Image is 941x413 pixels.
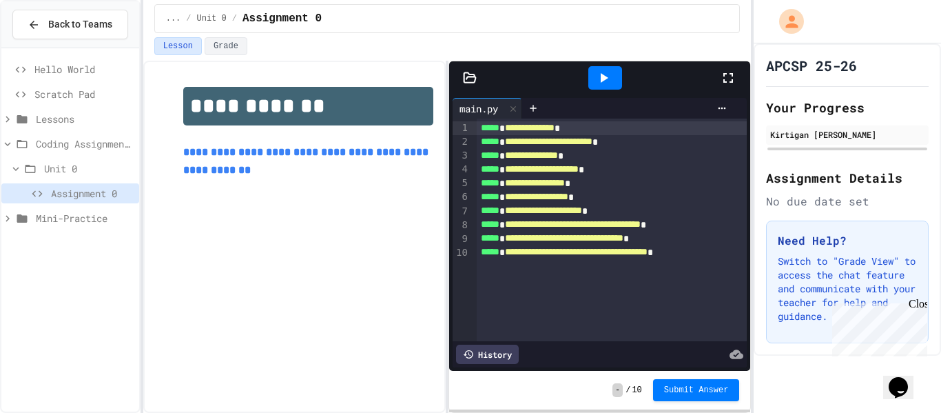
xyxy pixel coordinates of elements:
div: 5 [453,177,470,190]
h3: Need Help? [778,232,917,249]
p: Switch to "Grade View" to access the chat feature and communicate with your teacher for help and ... [778,254,917,323]
div: 3 [453,149,470,163]
button: Grade [205,37,247,55]
span: Lessons [36,112,134,126]
iframe: chat widget [827,298,927,356]
iframe: chat widget [883,358,927,399]
div: 6 [453,190,470,204]
div: Kirtigan [PERSON_NAME] [770,128,924,141]
div: 9 [453,232,470,246]
div: main.py [453,101,505,116]
span: ... [166,13,181,24]
div: 1 [453,121,470,135]
span: / [232,13,237,24]
div: 10 [453,246,470,260]
div: Chat with us now!Close [6,6,95,88]
button: Submit Answer [653,379,740,401]
span: Back to Teams [48,17,112,32]
span: Assignment 0 [51,186,134,201]
span: 10 [632,385,641,396]
span: Coding Assignments [36,137,134,151]
div: 7 [453,205,470,219]
span: Unit 0 [44,161,134,176]
span: Scratch Pad [34,87,134,101]
button: Back to Teams [12,10,128,39]
h2: Assignment Details [766,168,929,188]
div: History [456,345,519,364]
button: Lesson [154,37,202,55]
div: No due date set [766,193,929,210]
div: 8 [453,219,470,232]
span: Hello World [34,62,134,77]
span: / [186,13,191,24]
span: Submit Answer [664,385,729,396]
h1: APCSP 25-26 [766,56,857,75]
span: Unit 0 [197,13,227,24]
div: 2 [453,135,470,149]
div: 4 [453,163,470,177]
span: / [625,385,630,396]
div: My Account [765,6,807,37]
h2: Your Progress [766,98,929,117]
div: main.py [453,98,522,119]
span: Assignment 0 [242,10,322,27]
span: Mini-Practice [36,211,134,225]
span: - [612,383,623,397]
